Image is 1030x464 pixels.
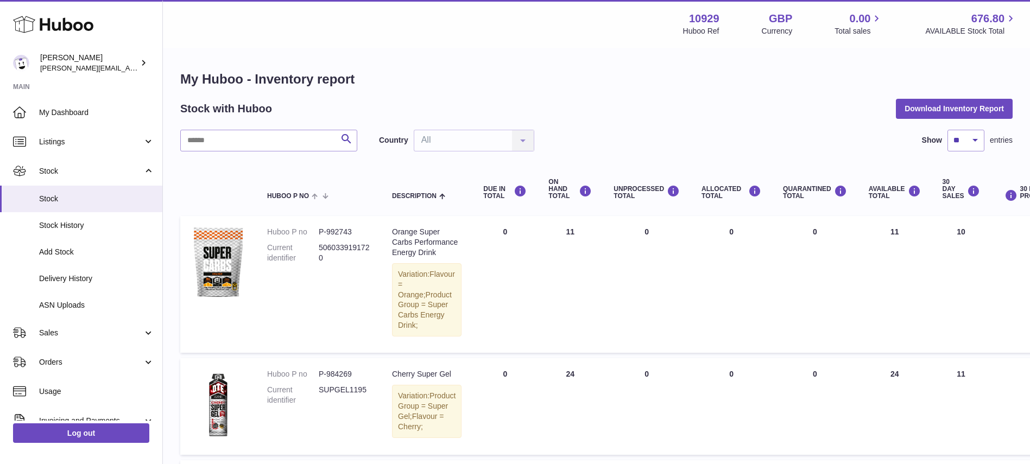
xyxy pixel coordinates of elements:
span: Flavour = Cherry; [398,412,444,431]
td: 0 [472,216,538,353]
a: 676.80 AVAILABLE Stock Total [925,11,1017,36]
dd: SUPGEL1195 [319,385,370,405]
span: Product Group = Super Carbs Energy Drink; [398,290,452,330]
span: Description [392,193,437,200]
img: thomas@otesports.co.uk [13,55,29,71]
span: Huboo P no [267,193,309,200]
span: 676.80 [971,11,1004,26]
span: 0 [813,370,817,378]
div: 30 DAY SALES [943,179,980,200]
td: 11 [858,216,932,353]
div: ALLOCATED Total [702,185,761,200]
a: Log out [13,423,149,443]
span: 0 [813,227,817,236]
div: ON HAND Total [548,179,592,200]
div: Variation: [392,385,462,438]
img: product image [191,369,245,441]
strong: GBP [769,11,792,26]
span: Invoicing and Payments [39,416,143,426]
span: entries [990,135,1013,145]
h2: Stock with Huboo [180,101,272,116]
div: Huboo Ref [683,26,719,36]
span: ASN Uploads [39,300,154,310]
dt: Huboo P no [267,227,319,237]
dt: Current identifier [267,243,319,263]
td: 24 [858,358,932,455]
td: 0 [691,216,772,353]
div: [PERSON_NAME] [40,53,138,73]
td: 24 [538,358,603,455]
div: UNPROCESSED Total [614,185,680,200]
td: 11 [538,216,603,353]
span: Delivery History [39,274,154,284]
span: Stock History [39,220,154,231]
span: Stock [39,166,143,176]
span: Orders [39,357,143,367]
div: DUE IN TOTAL [483,185,527,200]
span: AVAILABLE Stock Total [925,26,1017,36]
td: 10 [932,216,991,353]
dd: P-992743 [319,227,370,237]
span: My Dashboard [39,107,154,118]
td: 0 [603,358,691,455]
dd: P-984269 [319,369,370,379]
img: product image [191,227,245,299]
td: 0 [603,216,691,353]
label: Country [379,135,408,145]
span: Sales [39,328,143,338]
span: Listings [39,137,143,147]
div: Currency [762,26,793,36]
td: 11 [932,358,991,455]
div: Cherry Super Gel [392,369,462,379]
button: Download Inventory Report [896,99,1013,118]
dt: Huboo P no [267,369,319,379]
span: 0.00 [850,11,871,26]
span: Usage [39,386,154,397]
td: 0 [691,358,772,455]
a: 0.00 Total sales [835,11,883,36]
span: [PERSON_NAME][EMAIL_ADDRESS][DOMAIN_NAME] [40,63,218,72]
span: Flavour = Orange; [398,270,455,299]
div: QUARANTINED Total [783,185,847,200]
div: AVAILABLE Total [869,185,921,200]
label: Show [922,135,942,145]
dt: Current identifier [267,385,319,405]
div: Orange Super Carbs Performance Energy Drink [392,227,462,258]
div: Variation: [392,263,462,336]
span: Total sales [835,26,883,36]
span: Stock [39,194,154,204]
td: 0 [472,358,538,455]
dd: 5060339191720 [319,243,370,263]
h1: My Huboo - Inventory report [180,71,1013,88]
span: Product Group = Super Gel; [398,391,456,421]
strong: 10929 [689,11,719,26]
span: Add Stock [39,247,154,257]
